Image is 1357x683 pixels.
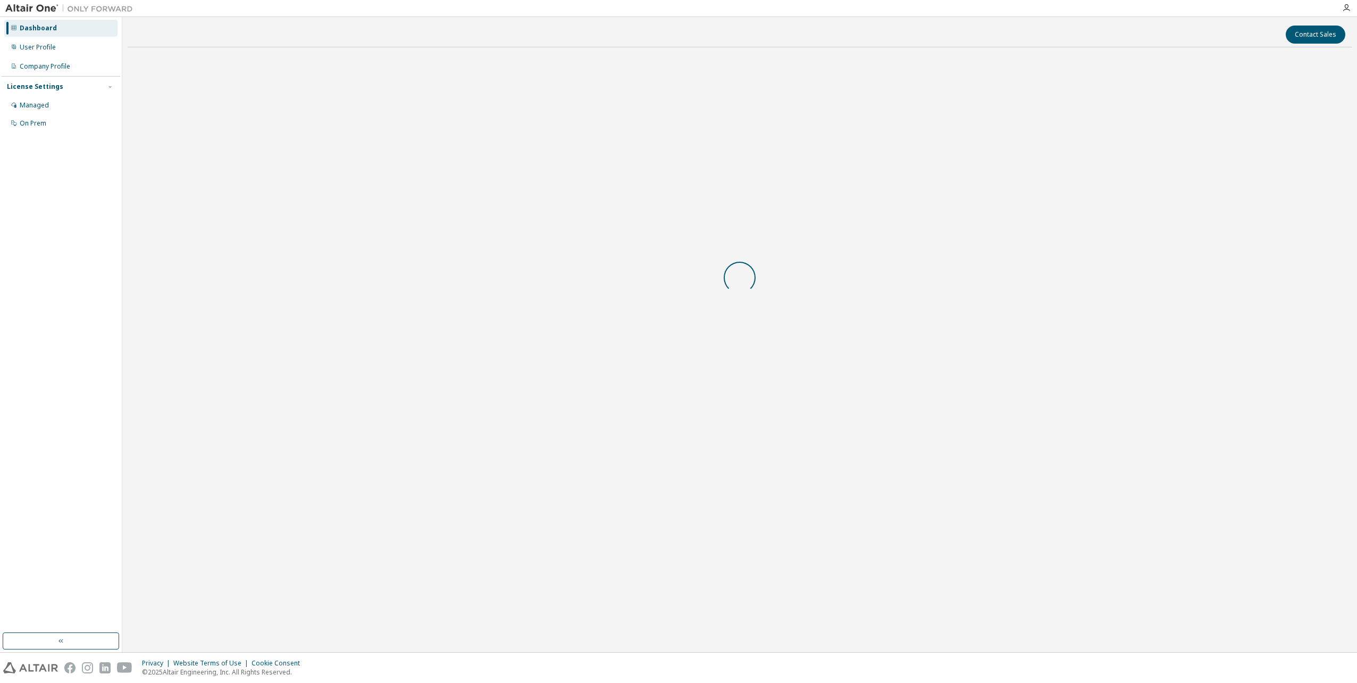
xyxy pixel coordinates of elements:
div: Managed [20,101,49,110]
img: instagram.svg [82,662,93,673]
p: © 2025 Altair Engineering, Inc. All Rights Reserved. [142,668,306,677]
div: Company Profile [20,62,70,71]
button: Contact Sales [1286,26,1345,44]
img: altair_logo.svg [3,662,58,673]
div: User Profile [20,43,56,52]
div: Cookie Consent [252,659,306,668]
img: linkedin.svg [99,662,111,673]
img: facebook.svg [64,662,76,673]
div: License Settings [7,82,63,91]
img: Altair One [5,3,138,14]
div: Website Terms of Use [173,659,252,668]
div: Dashboard [20,24,57,32]
div: On Prem [20,119,46,128]
div: Privacy [142,659,173,668]
img: youtube.svg [117,662,132,673]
